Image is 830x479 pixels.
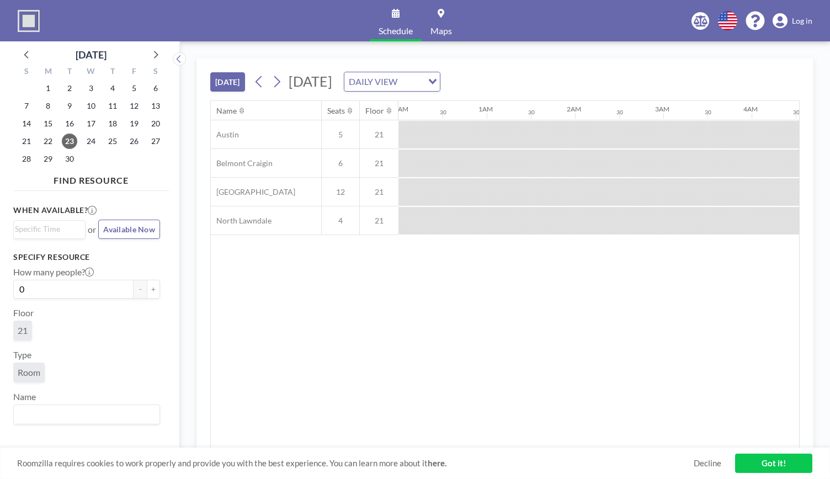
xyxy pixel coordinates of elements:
div: 1AM [478,105,493,113]
h3: Specify resource [13,252,160,262]
label: Name [13,391,36,402]
span: 21 [360,216,398,226]
span: Saturday, September 6, 2025 [148,81,163,96]
span: Friday, September 19, 2025 [126,116,142,131]
span: Thursday, September 18, 2025 [105,116,120,131]
span: Thursday, September 11, 2025 [105,98,120,114]
span: 21 [18,325,28,336]
span: Sunday, September 14, 2025 [19,116,34,131]
div: 30 [440,109,446,116]
span: Maps [430,26,452,35]
span: Room [18,367,40,378]
span: Wednesday, September 3, 2025 [83,81,99,96]
span: Tuesday, September 30, 2025 [62,151,77,167]
span: Friday, September 12, 2025 [126,98,142,114]
div: 30 [616,109,623,116]
button: [DATE] [210,72,245,92]
span: Sunday, September 7, 2025 [19,98,34,114]
span: Monday, September 1, 2025 [40,81,56,96]
span: [GEOGRAPHIC_DATA] [211,187,295,197]
span: 21 [360,130,398,140]
span: 21 [360,158,398,168]
span: Roomzilla requires cookies to work properly and provide you with the best experience. You can lea... [17,458,694,469]
div: M [38,65,59,79]
div: Name [216,106,237,116]
input: Search for option [15,407,153,422]
span: Belmont Craigin [211,158,273,168]
span: or [88,224,96,235]
span: Austin [211,130,239,140]
span: North Lawndale [211,216,272,226]
button: - [134,280,147,299]
span: Thursday, September 25, 2025 [105,134,120,149]
span: DAILY VIEW [347,74,400,89]
span: Monday, September 29, 2025 [40,151,56,167]
span: Tuesday, September 16, 2025 [62,116,77,131]
div: Seats [327,106,345,116]
span: Wednesday, September 10, 2025 [83,98,99,114]
button: Available Now [98,220,160,239]
span: 4 [322,216,359,226]
div: 12AM [390,105,408,113]
div: 3AM [655,105,669,113]
input: Search for option [401,74,422,89]
span: 12 [322,187,359,197]
span: Monday, September 15, 2025 [40,116,56,131]
span: Saturday, September 13, 2025 [148,98,163,114]
span: Log in [792,16,812,26]
span: Wednesday, September 24, 2025 [83,134,99,149]
div: [DATE] [76,47,107,62]
span: [DATE] [289,73,332,89]
div: Search for option [14,221,85,237]
span: Tuesday, September 2, 2025 [62,81,77,96]
span: Monday, September 8, 2025 [40,98,56,114]
span: Sunday, September 28, 2025 [19,151,34,167]
a: Got it! [735,454,812,473]
span: 5 [322,130,359,140]
div: Search for option [344,72,440,91]
a: here. [428,458,446,468]
div: 30 [793,109,800,116]
span: 21 [360,187,398,197]
a: Decline [694,458,721,469]
div: 30 [528,109,535,116]
button: + [147,280,160,299]
span: Thursday, September 4, 2025 [105,81,120,96]
span: Friday, September 26, 2025 [126,134,142,149]
a: Log in [773,13,812,29]
span: Available Now [103,225,155,234]
label: Floor [13,307,34,318]
label: Type [13,349,31,360]
span: Monday, September 22, 2025 [40,134,56,149]
div: F [123,65,145,79]
input: Search for option [15,223,79,235]
div: Search for option [14,405,159,424]
span: Schedule [379,26,413,35]
span: 6 [322,158,359,168]
label: How many people? [13,267,94,278]
img: organization-logo [18,10,40,32]
span: Saturday, September 27, 2025 [148,134,163,149]
div: 2AM [567,105,581,113]
span: Wednesday, September 17, 2025 [83,116,99,131]
div: 4AM [743,105,758,113]
div: 30 [705,109,711,116]
span: Sunday, September 21, 2025 [19,134,34,149]
span: Tuesday, September 9, 2025 [62,98,77,114]
h4: FIND RESOURCE [13,171,169,186]
span: Saturday, September 20, 2025 [148,116,163,131]
div: Floor [365,106,384,116]
div: W [81,65,102,79]
div: S [145,65,166,79]
span: Friday, September 5, 2025 [126,81,142,96]
div: T [102,65,123,79]
div: S [16,65,38,79]
div: T [59,65,81,79]
span: Tuesday, September 23, 2025 [62,134,77,149]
